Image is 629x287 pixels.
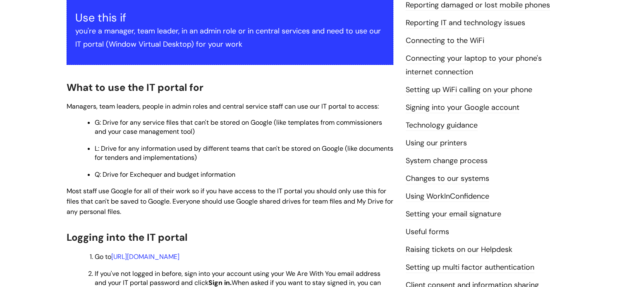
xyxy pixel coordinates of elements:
[67,102,379,111] span: Managers, team leaders, people in admin roles and central service staff can use our IT portal to ...
[406,53,542,77] a: Connecting your laptop to your phone's internet connection
[406,102,519,113] a: Signing into your Google account
[75,11,385,24] h3: Use this if
[406,191,489,202] a: Using WorkInConfidence
[67,81,203,94] span: What to use the IT portal for
[95,252,179,261] span: Go to
[406,85,532,95] a: Setting up WiFi calling on your phone
[95,144,393,162] span: L: Drive for any information used by different teams that can't be stored on Google (like documen...
[406,18,525,28] a: Reporting IT and technology issues
[75,24,385,51] p: you're a manager, team leader, in an admin role or in central services and need to use our IT por...
[406,227,449,237] a: Useful forms
[406,262,534,273] a: Setting up multi factor authentication
[95,118,382,136] span: G: Drive for any service files that can't be stored on Google (like templates from commissioners ...
[406,120,478,131] a: Technology guidance
[67,231,187,244] span: Logging into the IT portal
[406,244,512,255] a: Raising tickets on our Helpdesk
[406,36,484,46] a: Connecting to the WiFi
[111,252,179,261] a: [URL][DOMAIN_NAME]
[406,209,501,220] a: Setting your email signature
[406,156,488,166] a: System change process
[406,173,489,184] a: Changes to our systems
[67,187,393,216] span: Most staff use Google for all of their work so if you have access to the IT portal you should onl...
[406,138,467,149] a: Using our printers
[95,170,235,179] span: Q: Drive for Exchequer and budget information
[208,278,232,287] strong: Sign in.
